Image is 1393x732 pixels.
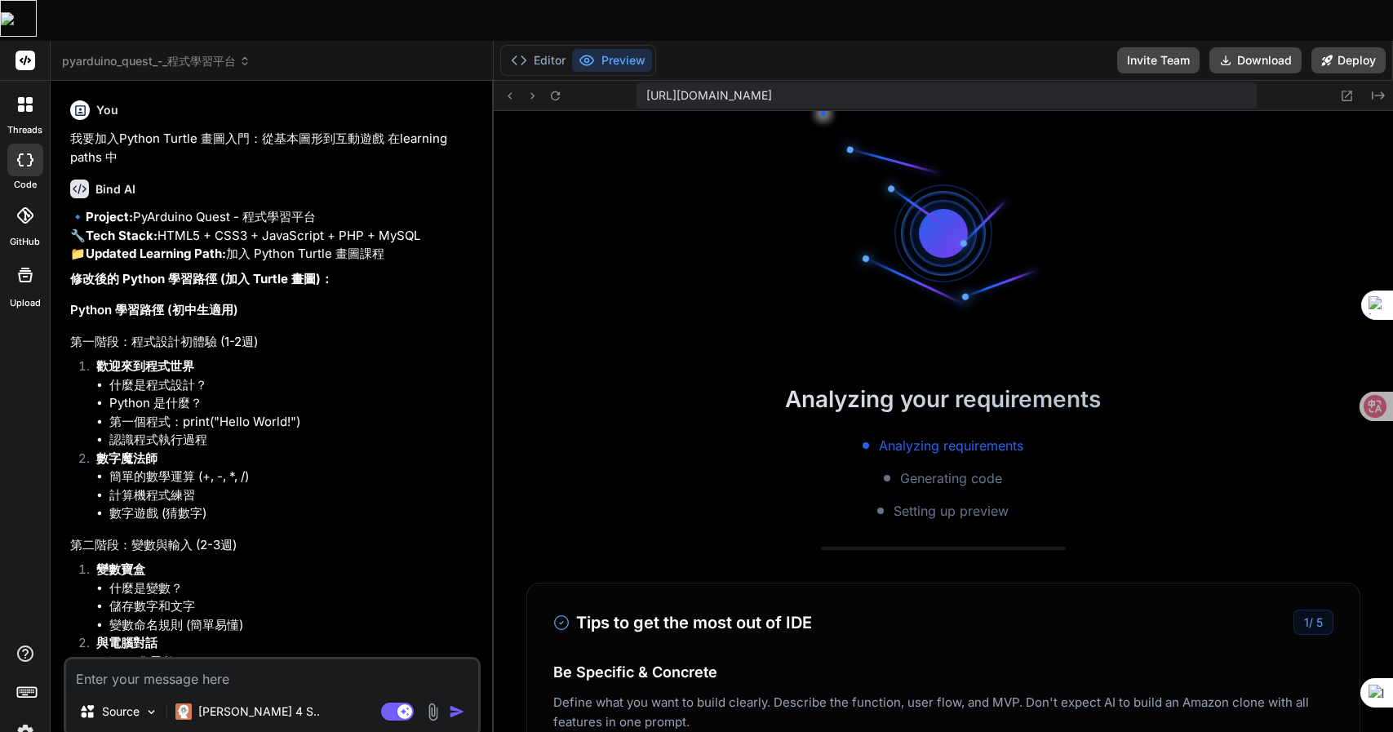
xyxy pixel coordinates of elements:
[10,296,41,310] label: Upload
[70,301,477,320] h3: Python 學習路徑 (初中生適用)
[553,610,812,635] h3: Tips to get the most out of IDE
[553,661,1333,683] h4: Be Specific & Concrete
[109,504,477,523] li: 數字遊戲 (猜數字)
[109,616,477,635] li: 變數命名規則 (簡單易懂)
[1316,615,1323,629] span: 5
[96,635,157,650] strong: 與電腦對話
[109,653,477,672] li: input() 函數
[144,705,158,719] img: Pick Models
[96,561,145,577] strong: 變數寶盒
[102,703,140,720] p: Source
[175,703,192,720] img: Claude 4 Sonnet
[86,246,226,261] strong: Updated Learning Path:
[70,333,477,352] h4: 第一階段：程式設計初體驗 (1-2週)
[109,597,477,616] li: 儲存數字和文字
[7,123,42,137] label: threads
[1304,615,1309,629] span: 1
[96,102,118,118] h6: You
[646,87,772,104] span: [URL][DOMAIN_NAME]
[109,431,477,450] li: 認識程式執行過程
[198,703,320,720] p: [PERSON_NAME] 4 S..
[109,468,477,486] li: 簡單的數學運算 (+, -, *, /)
[70,271,333,286] strong: 修改後的 Python 學習路徑 (加入 Turtle 畫圖)：
[494,382,1393,416] h2: Analyzing your requirements
[10,235,40,249] label: GitHub
[572,49,652,72] button: Preview
[86,209,133,224] strong: Project:
[424,703,442,721] img: attachment
[95,181,135,197] h6: Bind AI
[14,178,37,192] label: code
[109,486,477,505] li: 計算機程式練習
[70,130,477,166] p: 我要加入Python Turtle 畫圖入門：從基本圖形到互動遊戲 在learning paths 中
[1311,47,1386,73] button: Deploy
[894,501,1009,521] span: Setting up preview
[900,468,1002,488] span: Generating code
[109,376,477,395] li: 什麼是程式設計？
[449,703,465,720] img: icon
[1209,47,1302,73] button: Download
[86,228,157,243] strong: Tech Stack:
[109,394,477,413] li: Python 是什麼？
[504,49,572,72] button: Editor
[109,579,477,598] li: 什麼是變數？
[70,536,477,555] h4: 第二階段：變數與輸入 (2-3週)
[879,436,1023,455] span: Analyzing requirements
[1293,610,1333,635] div: /
[96,450,157,466] strong: 數字魔法師
[62,53,251,69] span: pyarduino_quest_-_程式學習平台
[96,358,194,374] strong: 歡迎來到程式世界
[70,208,477,264] p: 🔹 PyArduino Quest - 程式學習平台 🔧 HTML5 + CSS3 + JavaScript + PHP + MySQL 📁 加入 Python Turtle 畫圖課程
[1117,47,1200,73] button: Invite Team
[109,413,477,432] li: 第一個程式：print("Hello World!")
